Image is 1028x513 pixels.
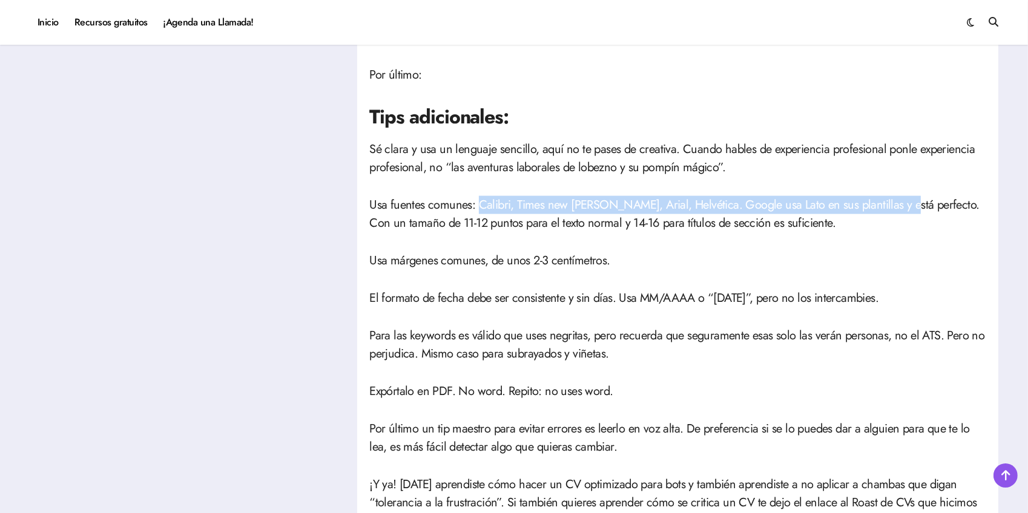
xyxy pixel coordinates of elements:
[369,382,986,400] p: Expórtalo en PDF. No word. Repito: no uses word.
[369,420,986,456] p: Por último un tip maestro para evitar errores es leerlo en voz alta. De preferencia si se lo pued...
[369,66,986,84] p: Por último:
[369,196,986,232] p: Usa fuentes comunes: Calibri, Times new [PERSON_NAME], Arial, Helvética. Google usa Lato en sus p...
[369,327,986,363] p: Para las keywords es válido que uses negritas, pero recuerda que seguramente esas solo las verán ...
[369,289,986,307] p: El formato de fecha debe ser consistente y sin días. Usa MM/AAAA o “[DATE]”, pero no los intercam...
[369,252,986,270] p: Usa márgenes comunes, de unos 2-3 centímetros.
[156,6,262,39] a: ¡Agenda una Llamada!
[67,6,156,39] a: Recursos gratuitos
[369,140,986,177] p: Sé clara y usa un lenguaje sencillo, aquí no te pases de creativa. Cuando hables de experiencia p...
[30,6,67,39] a: Inicio
[369,103,986,131] h2: Tips adicionales:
